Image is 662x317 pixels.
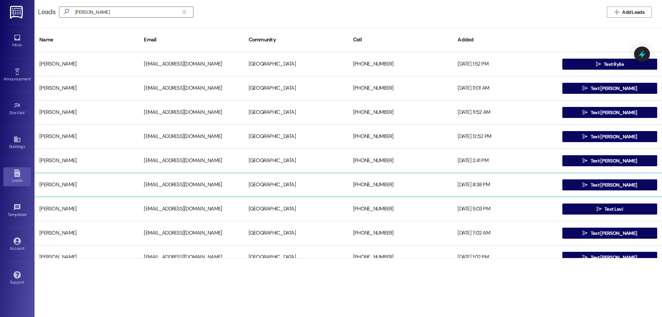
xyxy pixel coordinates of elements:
a: Account [3,235,31,254]
div: [DATE] 1:02 PM [453,250,557,264]
button: Text Levi [562,204,657,215]
div: [GEOGRAPHIC_DATA] [244,250,348,264]
i:  [582,110,588,115]
div: [PHONE_NUMBER] [348,154,453,168]
div: [PERSON_NAME] [34,226,139,240]
div: [PERSON_NAME] [34,81,139,95]
div: [PHONE_NUMBER] [348,81,453,95]
div: [EMAIL_ADDRESS][DOMAIN_NAME] [139,57,243,71]
a: Inbox [3,32,31,50]
span: Text [PERSON_NAME] [591,133,637,140]
div: [PERSON_NAME] [34,154,139,168]
div: [EMAIL_ADDRESS][DOMAIN_NAME] [139,106,243,119]
div: [DATE] 5:03 PM [453,202,557,216]
div: [PERSON_NAME] [34,130,139,143]
button: Text [PERSON_NAME] [562,228,657,239]
i:  [182,9,186,15]
button: Text [PERSON_NAME] [562,83,657,94]
img: ResiDesk Logo [10,6,24,19]
span: Text [PERSON_NAME] [591,230,637,237]
i:  [582,182,588,188]
div: [GEOGRAPHIC_DATA] [244,106,348,119]
div: [GEOGRAPHIC_DATA] [244,81,348,95]
a: Site Visit • [3,100,31,118]
div: [GEOGRAPHIC_DATA] [244,178,348,192]
div: [PHONE_NUMBER] [348,130,453,143]
i:  [596,206,602,212]
a: Templates • [3,201,31,220]
button: Text [PERSON_NAME] [562,179,657,190]
i:  [582,134,588,139]
span: Text Levi [604,206,623,213]
div: [PERSON_NAME] [34,202,139,216]
i:  [596,61,601,67]
span: Text [PERSON_NAME] [591,157,637,165]
div: [DATE] 8:38 PM [453,178,557,192]
div: [EMAIL_ADDRESS][DOMAIN_NAME] [139,250,243,264]
div: [DATE] 1:52 PM [453,57,557,71]
span: Text [PERSON_NAME] [591,85,637,92]
button: Text [PERSON_NAME] [562,107,657,118]
i:  [582,255,588,260]
div: [GEOGRAPHIC_DATA] [244,130,348,143]
div: [PHONE_NUMBER] [348,202,453,216]
span: • [31,76,32,80]
button: Clear text [179,7,190,17]
span: Text [PERSON_NAME] [591,181,637,189]
div: [GEOGRAPHIC_DATA] [244,57,348,71]
div: [DATE] 7:02 AM [453,226,557,240]
div: [EMAIL_ADDRESS][DOMAIN_NAME] [139,130,243,143]
span: Add Leads [622,9,644,16]
div: [GEOGRAPHIC_DATA] [244,202,348,216]
div: [PHONE_NUMBER] [348,106,453,119]
a: Leads [3,167,31,186]
div: [DATE] 12:52 PM [453,130,557,143]
div: [EMAIL_ADDRESS][DOMAIN_NAME] [139,226,243,240]
button: Text [PERSON_NAME] [562,131,657,142]
span: • [25,109,26,114]
div: Cell [348,31,453,48]
div: [GEOGRAPHIC_DATA] [244,226,348,240]
div: Name [34,31,139,48]
div: [DATE] 11:01 AM [453,81,557,95]
div: [GEOGRAPHIC_DATA] [244,154,348,168]
div: Added [453,31,557,48]
i:  [614,9,619,15]
button: Text [PERSON_NAME] [562,155,657,166]
span: • [27,211,28,216]
button: Text [PERSON_NAME] [562,252,657,263]
div: [PERSON_NAME] [34,250,139,264]
div: [PERSON_NAME] [34,106,139,119]
i:  [582,86,588,91]
div: Leads [38,8,56,16]
div: [EMAIL_ADDRESS][DOMAIN_NAME] [139,202,243,216]
div: Community [244,31,348,48]
span: Text [PERSON_NAME] [591,254,637,261]
div: [DATE] 11:52 AM [453,106,557,119]
div: [PHONE_NUMBER] [348,226,453,240]
div: [PHONE_NUMBER] [348,250,453,264]
button: Text Rylie [562,59,657,70]
div: Email [139,31,243,48]
div: [EMAIL_ADDRESS][DOMAIN_NAME] [139,154,243,168]
a: Support [3,269,31,288]
i:  [582,230,588,236]
button: Add Leads [607,7,652,18]
div: [EMAIL_ADDRESS][DOMAIN_NAME] [139,178,243,192]
i:  [61,8,72,16]
input: Search name/email/community (quotes for exact match e.g. "John Smith") [75,7,179,17]
span: Text [PERSON_NAME] [591,109,637,116]
i:  [582,158,588,164]
div: [EMAIL_ADDRESS][DOMAIN_NAME] [139,81,243,95]
div: [PERSON_NAME] [34,57,139,71]
div: [PHONE_NUMBER] [348,178,453,192]
div: [PHONE_NUMBER] [348,57,453,71]
span: Text Rylie [604,61,624,68]
a: Buildings [3,133,31,152]
div: [PERSON_NAME] [34,178,139,192]
div: [DATE] 2:41 PM [453,154,557,168]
